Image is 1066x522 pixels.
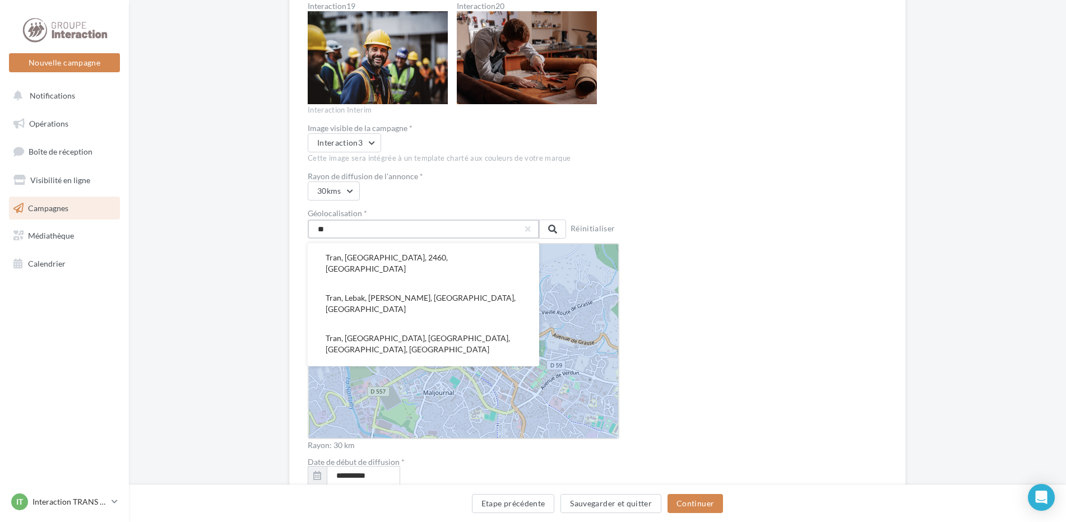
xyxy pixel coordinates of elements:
[7,139,122,164] a: Boîte de réception
[28,231,74,240] span: Médiathèque
[308,283,539,324] button: Tran, Lebak, [PERSON_NAME], [GEOGRAPHIC_DATA], [GEOGRAPHIC_DATA]
[7,169,122,192] a: Visibilité en ligne
[30,175,90,185] span: Visibilité en ligne
[308,209,566,217] label: Géolocalisation *
[28,259,66,268] span: Calendrier
[7,112,122,136] a: Opérations
[560,494,661,513] button: Sauvegarder et quitter
[566,222,620,237] button: Réinitialiser
[308,153,619,164] div: Cette image sera intégrée à un template charté aux couleurs de votre marque
[457,2,597,10] label: Interaction20
[308,181,360,201] button: 30kms
[308,458,405,466] label: Date de début de diffusion *
[308,124,619,132] div: Image visible de la campagne *
[9,491,120,512] a: IT Interaction TRANS EN [GEOGRAPHIC_DATA]
[457,11,597,105] img: Interaction20
[7,84,118,108] button: Notifications
[29,119,68,128] span: Opérations
[7,197,122,220] a: Campagnes
[28,203,68,212] span: Campagnes
[668,494,723,513] button: Continuer
[308,133,381,152] button: Interaction3
[7,252,122,276] a: Calendrier
[16,496,23,507] span: IT
[308,173,619,180] div: Rayon de diffusion de l'annonce *
[308,11,448,105] img: Interaction19
[472,494,555,513] button: Etape précédente
[9,53,120,72] button: Nouvelle campagne
[308,324,539,364] button: Tran, [GEOGRAPHIC_DATA], [GEOGRAPHIC_DATA], [GEOGRAPHIC_DATA], [GEOGRAPHIC_DATA]
[308,364,539,393] button: Tran, [GEOGRAPHIC_DATA], [GEOGRAPHIC_DATA]
[308,105,619,115] div: Interaction Interim
[308,441,619,449] div: Rayon: 30 km
[308,2,448,10] label: Interaction19
[7,224,122,248] a: Médiathèque
[308,243,539,283] button: Tran, [GEOGRAPHIC_DATA], 2460, [GEOGRAPHIC_DATA]
[33,496,107,507] p: Interaction TRANS EN [GEOGRAPHIC_DATA]
[29,147,92,156] span: Boîte de réception
[1028,484,1055,511] div: Open Intercom Messenger
[30,91,75,100] span: Notifications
